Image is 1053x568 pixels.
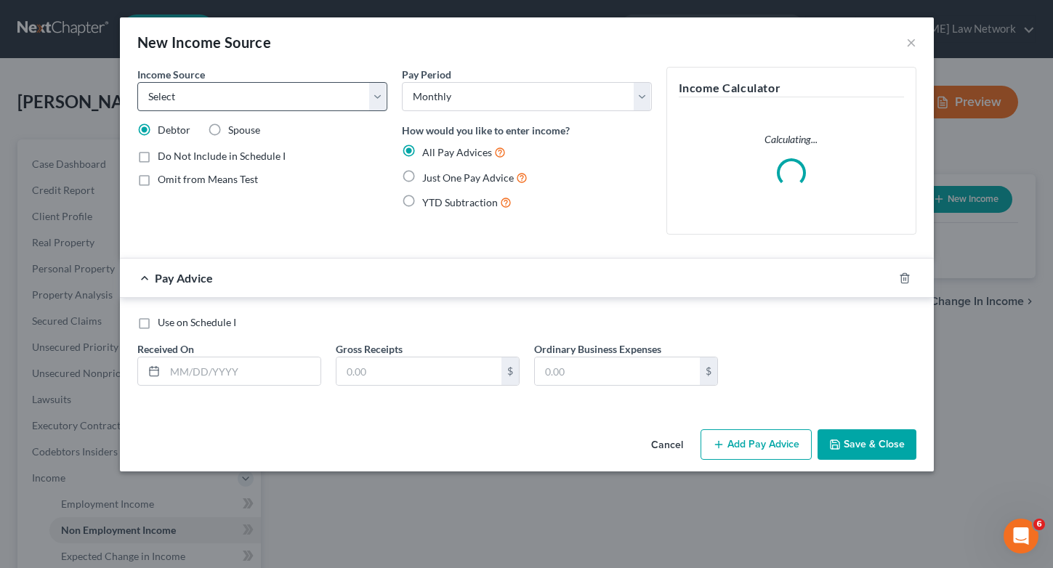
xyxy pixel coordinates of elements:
[402,67,451,82] label: Pay Period
[155,271,213,285] span: Pay Advice
[165,357,320,385] input: MM/DD/YYYY
[158,150,286,162] span: Do Not Include in Schedule I
[158,123,190,136] span: Debtor
[228,123,260,136] span: Spouse
[422,146,492,158] span: All Pay Advices
[137,343,194,355] span: Received On
[701,429,812,460] button: Add Pay Advice
[501,357,519,385] div: $
[818,429,916,460] button: Save & Close
[535,357,700,385] input: 0.00
[137,32,272,52] div: New Income Source
[679,79,904,97] h5: Income Calculator
[906,33,916,51] button: ×
[700,357,717,385] div: $
[1033,519,1045,530] span: 6
[158,173,258,185] span: Omit from Means Test
[422,196,498,208] span: YTD Subtraction
[534,341,661,357] label: Ordinary Business Expenses
[137,68,205,81] span: Income Source
[679,132,904,147] p: Calculating...
[1004,519,1038,553] iframe: Intercom live chat
[640,431,695,460] button: Cancel
[336,341,403,357] label: Gross Receipts
[158,316,236,328] span: Use on Schedule I
[402,123,570,138] label: How would you like to enter income?
[336,357,501,385] input: 0.00
[422,171,514,184] span: Just One Pay Advice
